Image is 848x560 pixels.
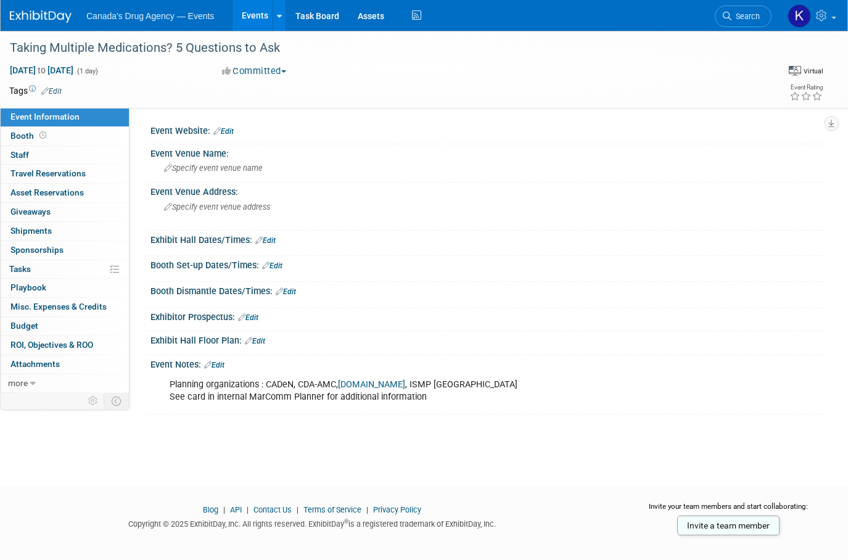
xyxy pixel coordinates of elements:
[1,241,129,260] a: Sponsorships
[161,373,693,410] div: Planning organizations : CADeN, CDA-AMC, , ISMP [GEOGRAPHIC_DATA] See card in internal MarComm Pl...
[150,231,823,247] div: Exhibit Hall Dates/Times:
[1,203,129,221] a: Giveaways
[731,12,760,21] span: Search
[703,64,823,83] div: Event Format
[86,11,214,21] span: Canada's Drug Agency — Events
[373,505,421,514] a: Privacy Policy
[1,298,129,316] a: Misc. Expenses & Credits
[9,65,74,76] span: [DATE] [DATE]
[1,279,129,297] a: Playbook
[150,121,823,138] div: Event Website:
[294,505,302,514] span: |
[245,337,265,345] a: Edit
[36,65,47,75] span: to
[262,261,282,270] a: Edit
[150,331,823,347] div: Exhibit Hall Floor Plan:
[789,66,801,76] img: Format-Virtual.png
[9,516,615,530] div: Copyright © 2025 ExhibitDay, Inc. All rights reserved. ExhibitDay is a registered trademark of Ex...
[150,144,823,160] div: Event Venue Name:
[6,37,754,59] div: Taking Multiple Medications? 5 Questions to Ask
[238,313,258,322] a: Edit
[10,10,72,23] img: ExhibitDay
[10,321,38,331] span: Budget
[1,146,129,165] a: Staff
[253,505,292,514] a: Contact Us
[10,359,60,369] span: Attachments
[150,355,823,371] div: Event Notes:
[150,282,823,298] div: Booth Dismantle Dates/Times:
[1,127,129,146] a: Booth
[150,183,823,198] div: Event Venue Address:
[338,379,405,390] a: [DOMAIN_NAME]
[10,245,64,255] span: Sponsorships
[203,505,218,514] a: Blog
[10,187,84,197] span: Asset Reservations
[10,168,86,178] span: Travel Reservations
[276,287,296,296] a: Edit
[220,505,228,514] span: |
[10,131,49,141] span: Booth
[150,256,823,272] div: Booth Set-up Dates/Times:
[789,84,823,91] div: Event Rating
[164,163,263,173] span: Specify event venue name
[10,207,51,216] span: Giveaways
[10,226,52,236] span: Shipments
[41,87,62,96] a: Edit
[1,336,129,355] a: ROI, Objectives & ROO
[150,308,823,324] div: Exhibitor Prospectus:
[10,340,93,350] span: ROI, Objectives & ROO
[803,67,823,76] div: Virtual
[10,150,29,160] span: Staff
[218,65,291,78] button: Committed
[164,202,270,212] span: Specify event venue address
[1,184,129,202] a: Asset Reservations
[788,4,811,28] img: Kristen Trevisan
[1,165,129,183] a: Travel Reservations
[363,505,371,514] span: |
[8,378,28,388] span: more
[104,393,130,409] td: Toggle Event Tabs
[10,282,46,292] span: Playbook
[10,302,107,311] span: Misc. Expenses & Credits
[204,361,224,369] a: Edit
[789,64,823,76] div: Event Format
[255,236,276,245] a: Edit
[10,112,80,121] span: Event Information
[83,393,104,409] td: Personalize Event Tab Strip
[715,6,772,27] a: Search
[244,505,252,514] span: |
[37,131,49,140] span: Booth not reserved yet
[677,516,780,535] a: Invite a team member
[9,84,62,97] td: Tags
[634,501,824,520] div: Invite your team members and start collaborating:
[76,67,98,75] span: (1 day)
[1,260,129,279] a: Tasks
[9,264,31,274] span: Tasks
[1,374,129,393] a: more
[344,518,348,525] sup: ®
[213,127,234,136] a: Edit
[230,505,242,514] a: API
[1,317,129,336] a: Budget
[1,222,129,241] a: Shipments
[1,355,129,374] a: Attachments
[303,505,361,514] a: Terms of Service
[1,108,129,126] a: Event Information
